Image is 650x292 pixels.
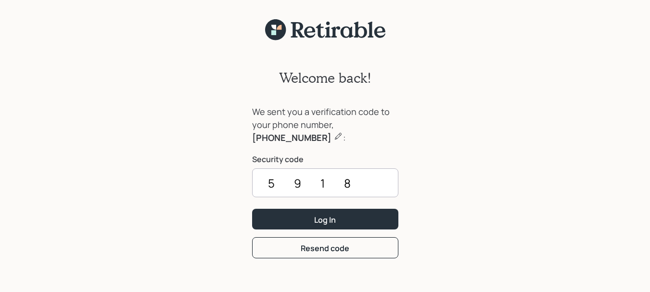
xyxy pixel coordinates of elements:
[252,132,331,143] b: [PHONE_NUMBER]
[314,215,336,225] div: Log In
[252,154,398,165] label: Security code
[279,70,371,86] h2: Welcome back!
[301,243,349,254] div: Resend code
[252,237,398,258] button: Resend code
[252,105,398,144] div: We sent you a verification code to your phone number, :
[252,168,398,197] input: ••••
[252,209,398,229] button: Log In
